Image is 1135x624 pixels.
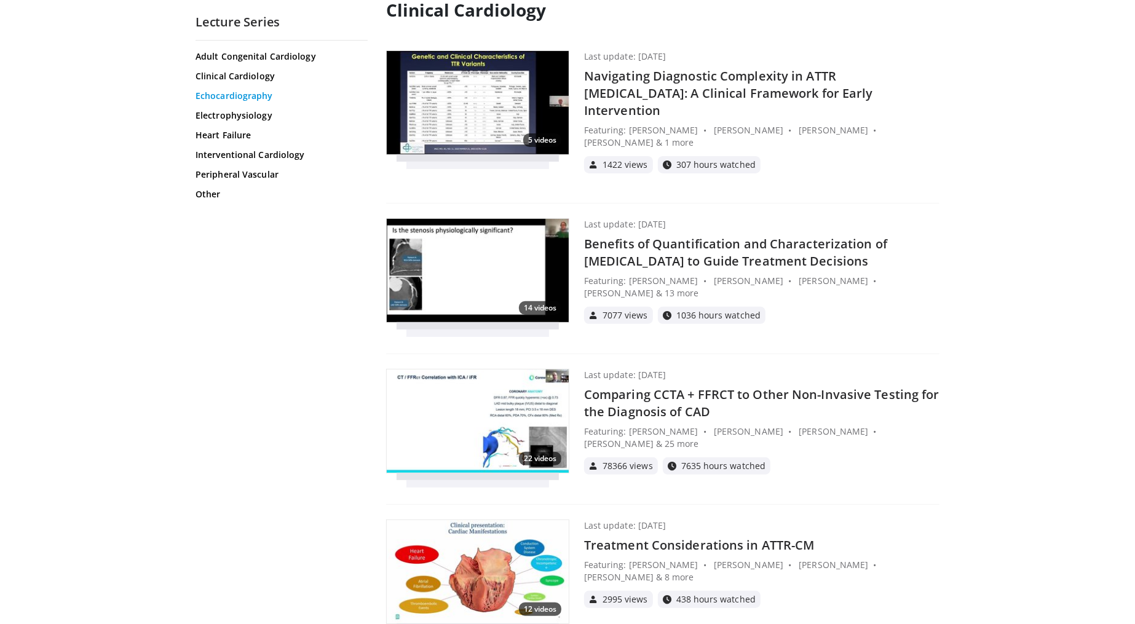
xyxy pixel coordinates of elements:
a: Adult Congenital Cardiology [196,50,365,63]
p: Last update: [DATE] [584,519,666,532]
p: Featuring: [PERSON_NAME] • [PERSON_NAME] • [PERSON_NAME] • [PERSON_NAME] & 13 more [584,275,939,299]
a: Other [196,188,365,200]
a: When to Suspect Amyloidosis 12 videos Last update: [DATE] Treatment Considerations in ATTR-CM Fea... [386,519,939,624]
span: 2995 views [603,595,648,604]
h4: Comparing CCTA + FFRCT to Other Non-Invasive Testing for the Diagnosis of CAD [584,386,939,421]
p: Featuring: [PERSON_NAME] • [PERSON_NAME] • [PERSON_NAME] • [PERSON_NAME] & 25 more [584,425,939,450]
p: Last update: [DATE] [584,50,666,63]
h4: Treatment Considerations in ATTR-CM [584,537,939,554]
h4: Navigating Diagnostic Complexity in ATTR [MEDICAL_DATA]: A Clinical Framework for Early Intervention [584,68,939,119]
h4: Benefits of Quantification and Characterization of [MEDICAL_DATA] to Guide Treatment Decisions [584,235,939,270]
span: 1422 views [603,160,648,169]
p: 12 videos [519,602,561,616]
a: Non-Invasive Testing for Coronary Artery Disease 14 videos Last update: [DATE] Benefits of Quanti... [386,218,939,324]
p: 5 videos [523,133,561,147]
p: Featuring: [PERSON_NAME] • [PERSON_NAME] • [PERSON_NAME] • [PERSON_NAME] & 8 more [584,559,939,583]
img: Non-Invasive Testing for Coronary Artery Disease [387,219,569,322]
a: Heart Failure [196,129,365,141]
p: Featuring: [PERSON_NAME] • [PERSON_NAME] • [PERSON_NAME] • [PERSON_NAME] & 1 more [584,124,939,149]
a: Cardiac CT in 2023: From Anatomy to Physiology to Plaque Burden and Prevention 22 videos Last upd... [386,369,939,475]
p: 14 videos [519,301,561,315]
span: 78366 views [603,462,653,470]
p: Last update: [DATE] [584,369,666,381]
a: Electrophysiology [196,109,365,122]
a: Interventional Cardiology [196,149,365,161]
p: Last update: [DATE] [584,218,666,231]
a: Echocardiography [196,90,365,102]
img: When to Suspect Amyloidosis [387,520,569,623]
h2: Lecture Series [196,14,368,30]
a: Peripheral Vascular [196,168,365,181]
img: Cardiac Amyloidosis: It's Right in Front of You if Only You Can Recognize it [387,51,569,154]
p: 22 videos [519,452,561,465]
span: 7077 views [603,311,648,320]
span: 438 hours watched [676,595,756,604]
a: Cardiac Amyloidosis: It's Right in Front of You if Only You Can Recognize it 5 videos Last update... [386,50,939,173]
span: 7635 hours watched [681,462,765,470]
span: 1036 hours watched [676,311,761,320]
a: Clinical Cardiology [196,70,365,82]
span: 307 hours watched [676,160,756,169]
img: Cardiac CT in 2023: From Anatomy to Physiology to Plaque Burden and Prevention [387,369,569,473]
